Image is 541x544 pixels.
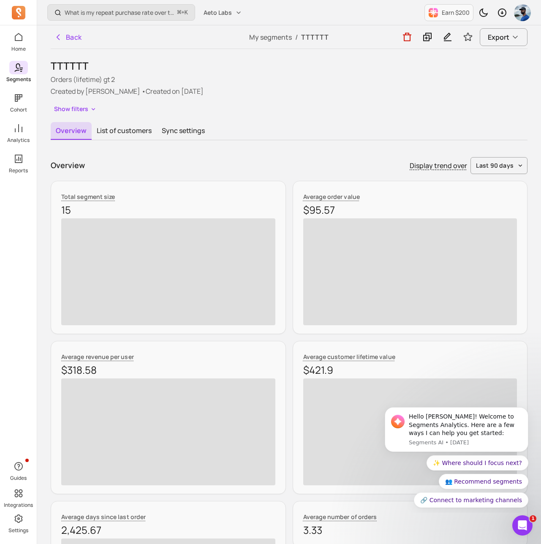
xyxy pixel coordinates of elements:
[11,46,26,52] p: Home
[51,103,100,115] button: Show filters
[61,513,146,521] span: Average days since last order
[303,378,517,485] span: ‌
[198,5,247,20] button: Aeto Labs
[157,122,210,139] button: Sync settings
[475,4,492,21] button: Toggle dark mode
[8,527,28,534] p: Settings
[442,8,470,17] p: Earn $200
[177,8,182,18] kbd: ⌘
[51,59,527,73] h1: TTTTTT
[61,363,275,377] p: $318.58
[61,378,275,485] span: ‌
[303,203,517,217] p: $95.57
[51,160,85,171] p: Overview
[512,515,533,536] iframe: Intercom live chat
[4,502,33,509] p: Integrations
[410,160,467,171] p: Display trend over
[514,4,531,21] img: avatar
[7,137,30,144] p: Analytics
[9,458,28,483] button: Guides
[51,29,85,46] button: Back
[10,475,27,481] p: Guides
[61,353,134,361] span: Average revenue per user
[10,106,27,113] p: Cohort
[9,167,28,174] p: Reports
[177,8,188,17] span: +
[301,33,329,42] span: TTTTTT
[51,86,527,96] p: Created by [PERSON_NAME] • Created on [DATE]
[303,193,360,201] span: Average order value
[61,193,115,201] span: Total segment size
[61,523,275,537] p: 2,425.67
[424,4,473,21] button: Earn $200
[47,4,195,21] button: What is my repeat purchase rate over time?⌘+K
[61,218,275,325] span: ‌
[480,28,527,46] button: Export
[303,523,517,537] p: 3.33
[61,203,275,217] p: 15
[488,32,509,42] span: Export
[303,353,395,361] span: Average customer lifetime value
[372,400,541,513] iframe: Intercom notifications message
[476,161,514,170] span: last 90 days
[204,8,232,17] span: Aeto Labs
[303,513,377,521] span: Average number of orders
[185,9,188,16] kbd: K
[292,33,301,42] span: /
[530,515,536,522] span: 1
[459,29,476,46] button: Toggle favorite
[6,76,31,83] p: Segments
[92,122,157,139] button: List of customers
[65,8,174,17] p: What is my repeat purchase rate over time?
[249,33,292,42] a: My segments
[51,122,92,140] button: Overview
[470,157,527,174] button: last 90 days
[303,363,517,377] p: $421.9
[303,218,517,325] span: ‌
[51,74,527,84] p: Orders (lifetime) gt 2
